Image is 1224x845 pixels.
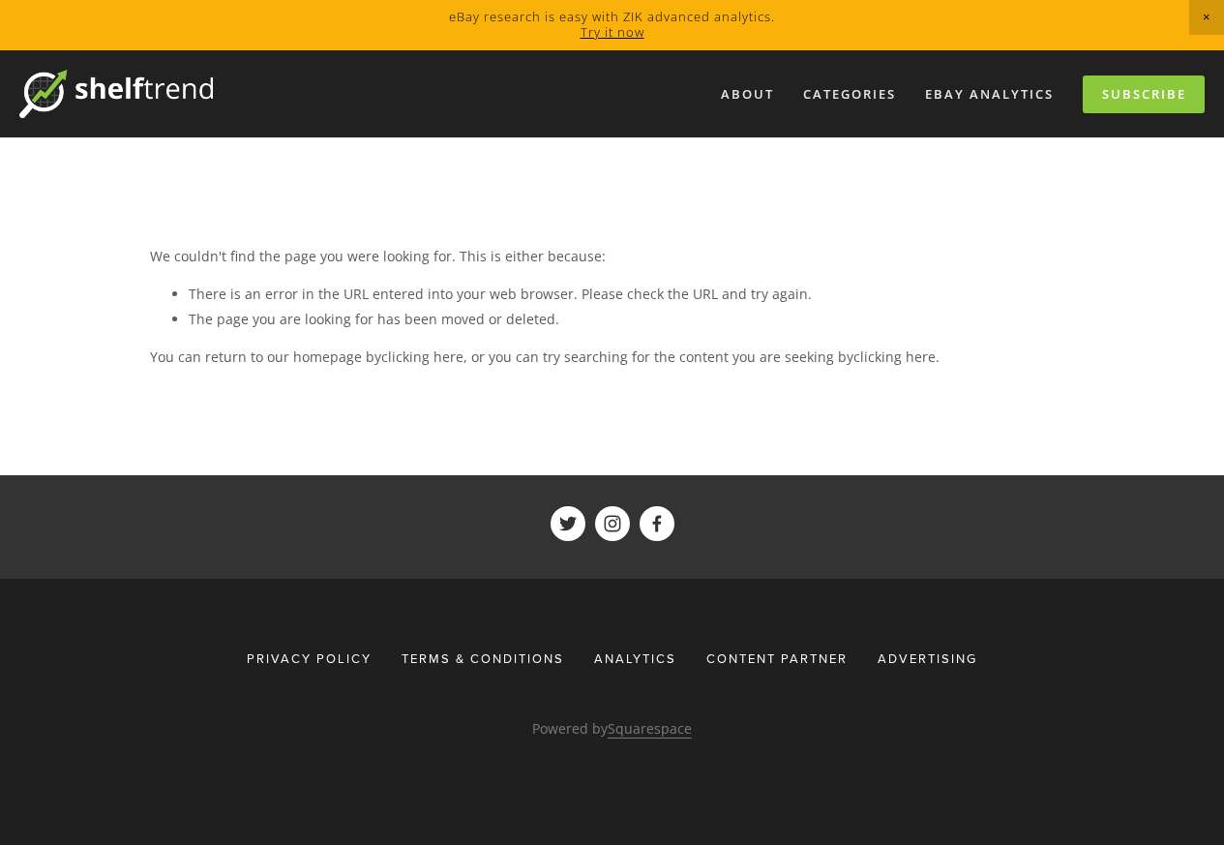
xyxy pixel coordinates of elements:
[708,78,787,110] a: About
[150,345,1075,369] p: You can return to our homepage by , or you can try searching for the content you are seeking by .
[551,506,585,541] a: ShelfTrend
[865,641,977,676] a: Advertising
[694,641,860,676] a: Content Partner
[706,649,848,667] span: Content Partner
[150,716,1075,740] p: Powered by
[608,719,692,739] a: Squarespace
[402,649,564,667] span: Terms & Conditions
[247,641,384,676] a: Privacy Policy
[581,23,644,41] a: Try it now
[19,70,213,118] img: ShelfTrend
[595,506,630,541] a: ShelfTrend
[189,282,1075,306] li: There is an error in the URL entered into your web browser. Please check the URL and try again.
[582,641,689,676] div: Analytics
[1083,75,1205,113] a: Subscribe
[189,307,1075,331] li: The page you are looking for has been moved or deleted.
[247,649,372,667] span: Privacy Policy
[381,347,463,366] a: clicking here
[912,78,1066,110] a: eBay Analytics
[853,347,936,366] a: clicking here
[791,78,909,110] div: Categories
[878,649,977,667] span: Advertising
[389,641,577,676] a: Terms & Conditions
[150,244,1075,268] p: We couldn't find the page you were looking for. This is either because:
[640,506,674,541] a: ShelfTrend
